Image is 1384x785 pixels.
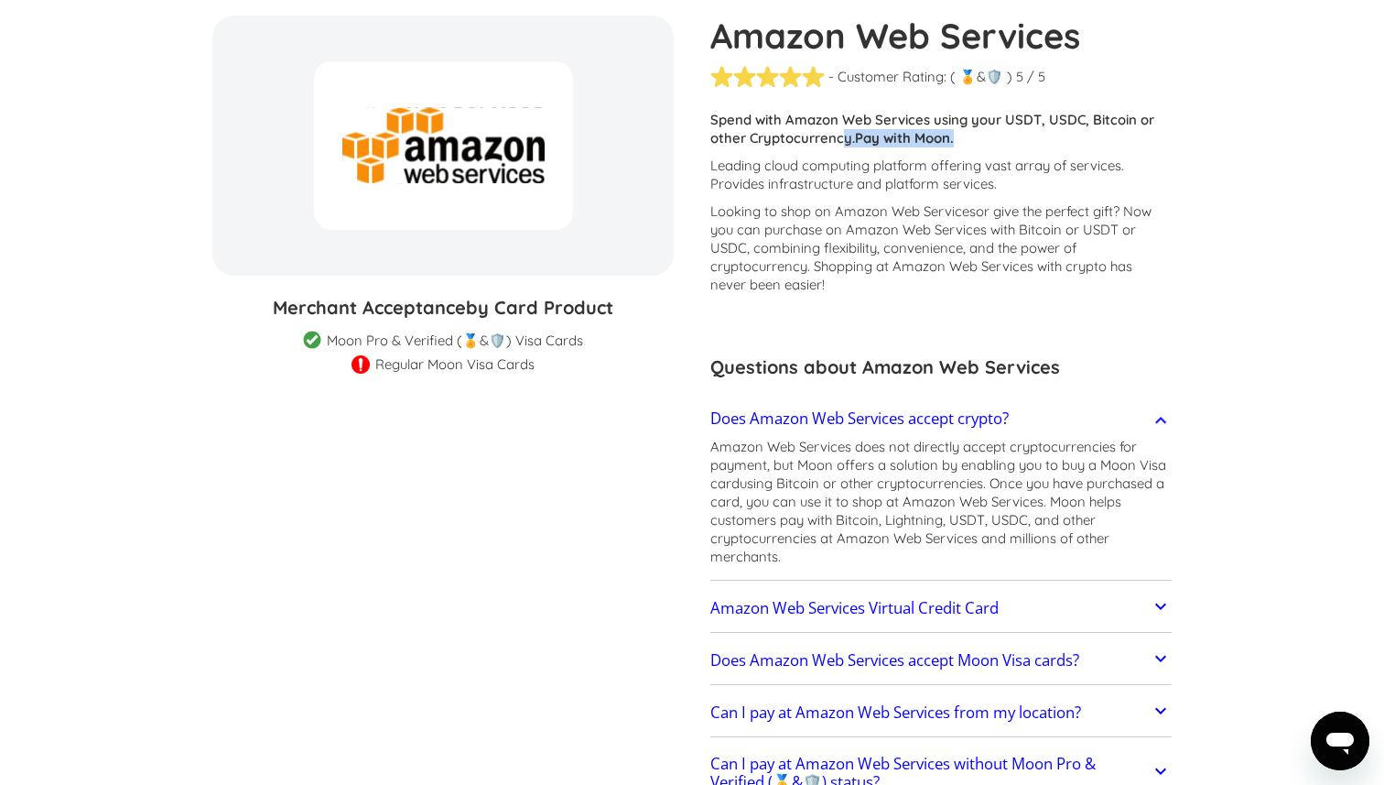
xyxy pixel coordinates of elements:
[1311,712,1369,770] iframe: Button to launch messaging window
[710,399,1172,438] a: Does Amazon Web Services accept crypto?
[710,641,1172,680] a: Does Amazon Web Services accept Moon Visa cards?
[375,355,535,374] div: Regular Moon Visa Cards
[828,68,946,86] div: - Customer Rating:
[1007,68,1012,86] div: )
[327,332,583,350] div: Moon Pro & Verified (🏅&🛡️) Visa Cards
[710,438,1172,566] p: Amazon Web Services does not directly accept cryptocurrencies for payment, but Moon offers a solu...
[710,354,1172,381] h3: Questions about Amazon Web Services
[1027,68,1045,86] div: / 5
[710,589,1172,627] a: Amazon Web Services Virtual Credit Card
[1016,68,1023,86] div: 5
[959,68,1003,86] div: 🏅&🛡️
[710,694,1172,733] a: Can I pay at Amazon Web Services from my location?
[212,294,674,322] h3: Merchant Acceptance
[710,202,1172,294] p: Looking to shop on Amazon Web Services ? Now you can purchase on Amazon Web Services with Bitcoin...
[950,68,956,86] div: (
[710,157,1172,193] p: Leading cloud computing platform offering vast array of services. Provides infrastructure and pla...
[466,296,613,319] span: by Card Product
[710,409,1009,428] h2: Does Amazon Web Services accept crypto?
[855,129,954,147] strong: Pay with Moon.
[710,111,1172,147] p: Spend with Amazon Web Services using your USDT, USDC, Bitcoin or other Cryptocurrency.
[710,651,1079,670] h2: Does Amazon Web Services accept Moon Visa cards?
[710,599,999,617] h2: Amazon Web Services Virtual Credit Card
[976,202,1113,220] span: or give the perfect gift
[710,16,1172,56] h1: Amazon Web Services
[710,703,1081,722] h2: Can I pay at Amazon Web Services from my location?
